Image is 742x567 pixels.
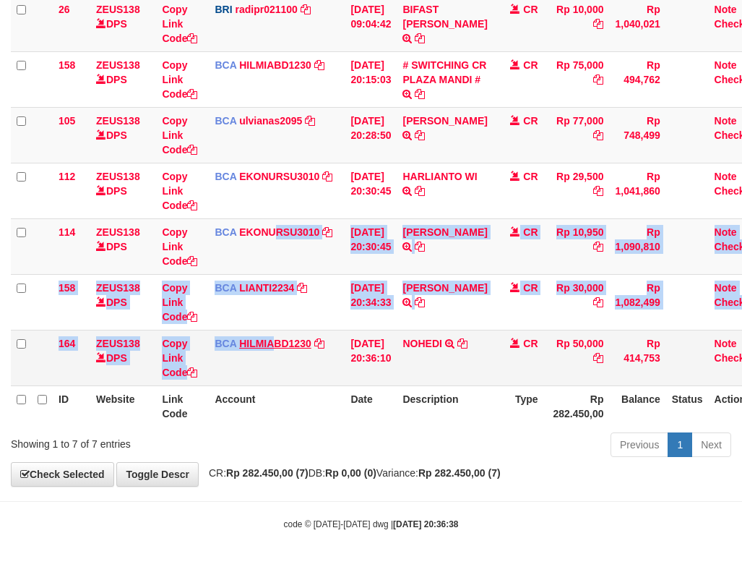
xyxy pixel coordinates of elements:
a: Copy EKONURSU3010 to clipboard [322,226,332,238]
th: Link Code [156,385,209,427]
a: Copy Link Code [162,171,197,211]
td: Rp 10,950 [544,218,610,274]
th: Type [493,385,544,427]
a: Note [715,4,737,15]
span: CR [523,59,538,71]
a: Previous [611,432,668,457]
td: Rp 50,000 [544,330,610,385]
span: 164 [59,338,75,349]
a: ZEUS138 [96,4,140,15]
a: ZEUS138 [96,338,140,349]
a: 1 [668,432,692,457]
td: [DATE] 20:30:45 [345,163,397,218]
a: Note [715,59,737,71]
a: Copy Rp 30,000 to clipboard [593,297,603,308]
a: Copy ulvianas2095 to clipboard [305,115,315,127]
a: ZEUS138 [96,59,140,71]
a: Check Selected [11,462,114,487]
td: DPS [90,163,156,218]
span: 158 [59,59,75,71]
th: Description [397,385,493,427]
a: HILMIABD1230 [239,338,311,349]
a: Copy HARLIANTO WI to clipboard [415,185,425,197]
strong: Rp 282.450,00 (7) [226,467,309,479]
span: CR [523,115,538,127]
span: BCA [215,171,236,182]
a: Copy Link Code [162,226,197,267]
a: Copy Link Code [162,338,197,378]
td: Rp 77,000 [544,107,610,163]
th: Status [666,385,709,427]
td: [DATE] 20:15:03 [345,51,397,107]
th: Website [90,385,156,427]
span: 114 [59,226,75,238]
a: Copy Rp 29,500 to clipboard [593,185,603,197]
td: Rp 1,041,860 [609,163,665,218]
a: Copy Link Code [162,59,197,100]
th: Balance [609,385,665,427]
td: [DATE] 20:34:33 [345,274,397,330]
a: HARLIANTO WI [402,171,477,182]
a: Copy Rp 77,000 to clipboard [593,129,603,141]
span: CR [523,4,538,15]
a: EKONURSU3010 [239,171,319,182]
a: NOHEDI [402,338,441,349]
a: # SWITCHING CR PLAZA MANDI # [402,59,486,85]
a: Note [715,171,737,182]
a: BIFAST [PERSON_NAME] [402,4,487,30]
a: Copy Rp 10,000 to clipboard [593,18,603,30]
a: Copy Link Code [162,115,197,155]
a: LIANTI2234 [239,282,294,294]
span: 105 [59,115,75,127]
td: Rp 1,082,499 [609,274,665,330]
span: 26 [59,4,70,15]
a: Note [715,338,737,349]
td: Rp 30,000 [544,274,610,330]
a: radipr021100 [235,4,297,15]
span: CR [523,171,538,182]
a: Copy AHMAD AGUSTI to clipboard [415,241,425,252]
strong: [DATE] 20:36:38 [393,519,458,529]
th: ID [53,385,90,427]
a: Note [715,282,737,294]
a: Next [691,432,731,457]
th: Date [345,385,397,427]
td: Rp 1,090,810 [609,218,665,274]
a: ulvianas2095 [239,115,302,127]
strong: Rp 0,00 (0) [325,467,376,479]
a: [PERSON_NAME] [402,226,487,238]
a: [PERSON_NAME] [402,282,487,294]
span: CR [523,282,538,294]
a: Copy ABDUR ROHMAN to clipboard [415,297,425,308]
span: BCA [215,338,236,349]
a: Copy Link Code [162,282,197,323]
td: [DATE] 20:36:10 [345,330,397,385]
td: DPS [90,107,156,163]
span: BCA [215,59,236,71]
span: CR [523,226,538,238]
th: Account [209,385,345,427]
a: Copy NOHEDI to clipboard [457,338,467,349]
a: Copy Rp 75,000 to clipboard [593,74,603,85]
a: Note [715,115,737,127]
a: Copy LIANTI2234 to clipboard [297,282,307,294]
a: Toggle Descr [116,462,199,487]
a: Copy Rp 50,000 to clipboard [593,352,603,364]
span: CR [523,338,538,349]
span: 158 [59,282,75,294]
span: BCA [215,115,236,127]
a: Copy HILMIABD1230 to clipboard [314,59,324,71]
a: [PERSON_NAME] [402,115,487,127]
a: Copy radipr021100 to clipboard [301,4,311,15]
span: CR: DB: Variance: [202,467,501,479]
a: Note [715,226,737,238]
td: Rp 29,500 [544,163,610,218]
a: ZEUS138 [96,226,140,238]
a: ZEUS138 [96,282,140,294]
span: BCA [215,282,236,294]
td: [DATE] 20:28:50 [345,107,397,163]
td: Rp 414,753 [609,330,665,385]
a: Copy Link Code [162,4,197,44]
span: 112 [59,171,75,182]
div: Showing 1 to 7 of 7 entries [11,431,298,451]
